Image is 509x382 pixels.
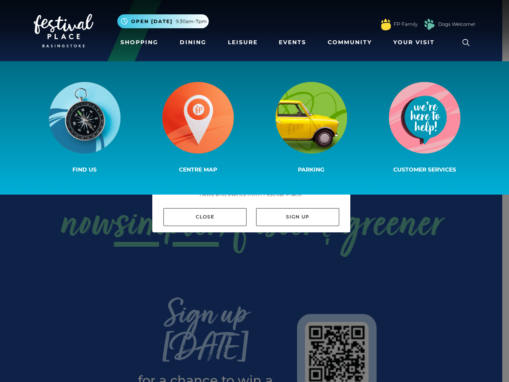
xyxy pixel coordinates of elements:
a: Find us [28,80,141,175]
a: Community [324,35,375,50]
img: Festival Place Logo [34,14,93,47]
a: Sign up [256,208,339,226]
a: Customer Services [368,80,481,175]
span: Find us [72,166,97,173]
a: FP Family [394,21,418,28]
a: Your Visit [390,35,442,50]
a: Events [276,35,309,50]
span: Your Visit [393,38,435,47]
span: Centre Map [179,166,217,173]
a: Leisure [225,35,261,50]
a: Parking [254,80,368,175]
span: Customer Services [393,166,456,173]
span: 9.30am-7pm [176,18,207,25]
a: Shopping [117,35,161,50]
span: Open [DATE] [131,18,173,25]
a: Centre Map [141,80,254,175]
a: Close [163,208,247,226]
button: Open [DATE] 9.30am-7pm [117,14,209,28]
a: Dining [177,35,210,50]
span: Parking [298,166,324,173]
a: Dogs Welcome! [438,21,475,28]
